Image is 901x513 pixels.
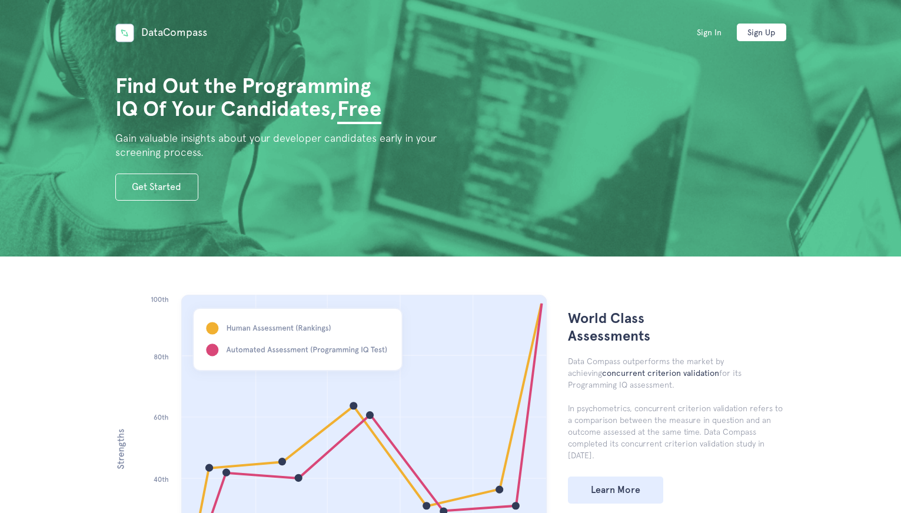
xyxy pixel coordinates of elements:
h3: World Class Assessments [568,309,674,345]
p: Data Compass outperforms the market by achieving for its Programming IQ assessment. [568,355,786,391]
a: Learn More [568,477,663,504]
a: Get Started [115,174,198,201]
a: Sign Up [737,24,786,41]
a: DataCompass [115,26,207,38]
h2: Gain valuable insights about your developer candidates early in your screening process. [115,131,451,159]
a: Sign In [684,24,734,41]
span: Free [337,96,381,124]
img: Data Compass [115,24,134,42]
span: concurrent criterion validation [602,368,719,378]
p: In psychometrics, concurrent criterion validation refers to a comparison between the measure in q... [568,402,786,461]
h1: Find Out the Programming IQ Of Your Candidates, [115,75,397,121]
